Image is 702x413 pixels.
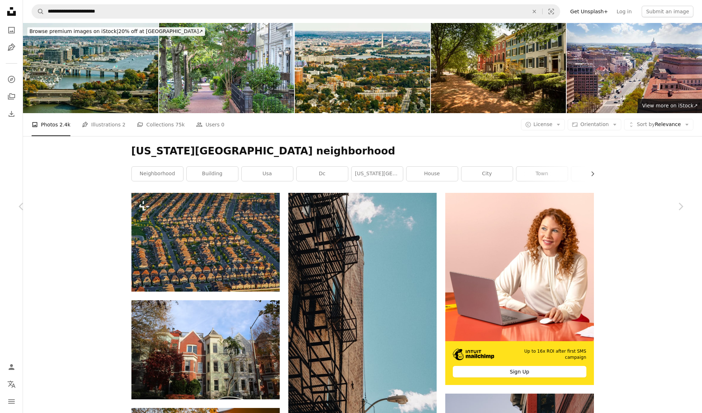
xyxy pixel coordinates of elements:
[516,167,568,181] a: town
[566,6,612,17] a: Get Unsplash+
[406,167,458,181] a: house
[571,167,623,181] a: urban
[431,23,566,113] img: Capitol Hill historic community in Washington DC USA
[4,377,19,391] button: Language
[567,23,702,113] img: Pennsylvania Avenue and US Capitol view from above
[159,23,294,113] img: Historic Residential Area in DC
[4,40,19,55] a: Illustrations
[131,346,280,353] a: a row of multi - family houses in a residential area
[4,89,19,104] a: Collections
[131,145,594,158] h1: [US_STATE][GEOGRAPHIC_DATA] neighborhood
[132,167,183,181] a: neighborhood
[221,121,224,129] span: 0
[568,119,621,130] button: Orientation
[175,121,185,129] span: 75k
[295,23,430,113] img: Helicopter Shot Looking Across Residential Neighborhood in Arlington, VA Towards DC Landmarks
[534,121,553,127] span: License
[82,113,125,136] a: Illustrations 2
[586,167,594,181] button: scroll list to the right
[137,113,185,136] a: Collections 75k
[526,5,542,18] button: Clear
[4,394,19,409] button: Menu
[624,119,693,130] button: Sort byRelevance
[4,72,19,87] a: Explore
[4,360,19,374] a: Log in / Sign up
[32,5,44,18] button: Search Unsplash
[32,4,560,19] form: Find visuals sitewide
[288,326,437,332] a: a tall metal tower
[543,5,560,18] button: Visual search
[23,23,158,113] img: Aerial Shot of District Wharf in Washington, D.C.
[642,6,693,17] button: Submit an image
[4,23,19,37] a: Photos
[122,121,126,129] span: 2
[445,193,594,341] img: file-1722962837469-d5d3a3dee0c7image
[131,193,280,292] img: An aerial view of a city with lots of houses
[29,28,118,34] span: Browse premium images on iStock |
[23,23,209,40] a: Browse premium images on iStock|20% off at [GEOGRAPHIC_DATA]↗
[297,167,348,181] a: dc
[187,167,238,181] a: building
[242,167,293,181] a: usa
[29,28,203,34] span: 20% off at [GEOGRAPHIC_DATA] ↗
[580,121,609,127] span: Orientation
[453,366,586,377] div: Sign Up
[453,349,494,360] img: file-1690386555781-336d1949dad1image
[637,121,655,127] span: Sort by
[521,119,565,130] button: License
[637,121,681,128] span: Relevance
[196,113,224,136] a: Users 0
[461,167,513,181] a: city
[638,99,702,113] a: View more on iStock↗
[505,348,586,361] span: Up to 16x ROI after first SMS campaign
[445,193,594,385] a: Up to 16x ROI after first SMS campaignSign Up
[659,172,702,241] a: Next
[352,167,403,181] a: [US_STATE][GEOGRAPHIC_DATA]
[612,6,636,17] a: Log in
[4,107,19,121] a: Download History
[131,300,280,399] img: a row of multi - family houses in a residential area
[131,239,280,245] a: An aerial view of a city with lots of houses
[642,103,698,108] span: View more on iStock ↗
